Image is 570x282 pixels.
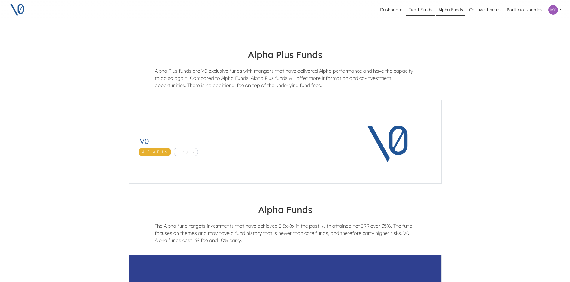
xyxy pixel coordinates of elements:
[123,44,447,65] h4: Alpha Plus Funds
[123,199,447,220] h4: Alpha Funds
[467,4,503,16] a: Co-investments
[378,4,405,16] a: Dashboard
[139,148,171,156] span: Alpha Plus
[436,4,465,16] a: Alpha Funds
[150,67,420,94] div: Alpha Plus funds are V0 exclusive funds with mangers that have delivered Alpha performance and ha...
[127,99,443,185] a: V0Alpha PlusClosedV0
[406,4,435,16] a: Tier 1 Funds
[140,137,332,146] h3: V0
[548,5,558,15] img: Profile
[174,148,198,156] span: Closed
[504,4,545,16] a: Portfolio Updates
[10,2,25,17] img: V0 logo
[150,222,420,249] div: The Alpha fund targets investments that have achieved 3.5x-8x in the past, with attained net IRR ...
[352,105,427,180] img: V0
